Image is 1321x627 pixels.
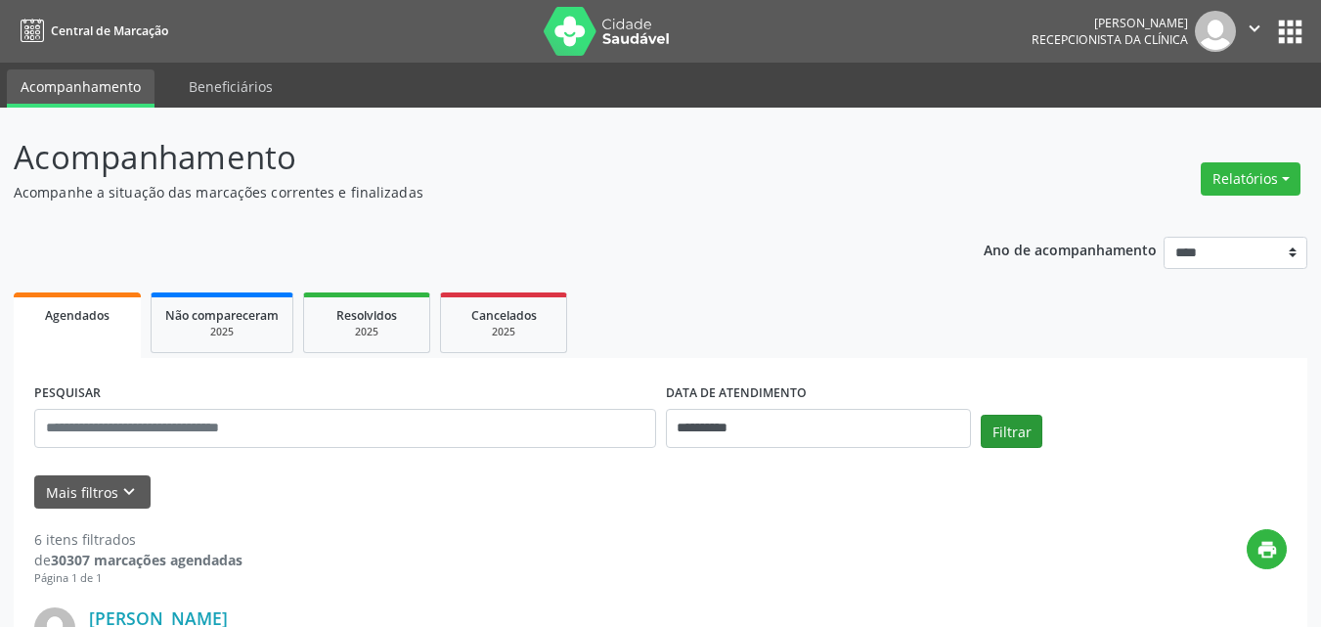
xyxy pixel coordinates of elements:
span: Agendados [45,307,110,324]
button: print [1247,529,1287,569]
p: Ano de acompanhamento [984,237,1157,261]
label: PESQUISAR [34,379,101,409]
img: img [1195,11,1236,52]
p: Acompanhe a situação das marcações correntes e finalizadas [14,182,919,202]
p: Acompanhamento [14,133,919,182]
div: 2025 [455,325,552,339]
div: 6 itens filtrados [34,529,242,550]
div: de [34,550,242,570]
a: Acompanhamento [7,69,154,108]
div: Página 1 de 1 [34,570,242,587]
button: apps [1273,15,1307,49]
strong: 30307 marcações agendadas [51,551,242,569]
span: Cancelados [471,307,537,324]
span: Central de Marcação [51,22,168,39]
button: Mais filtroskeyboard_arrow_down [34,475,151,510]
i: keyboard_arrow_down [118,481,140,503]
span: Recepcionista da clínica [1032,31,1188,48]
div: [PERSON_NAME] [1032,15,1188,31]
i:  [1244,18,1265,39]
div: 2025 [165,325,279,339]
span: Não compareceram [165,307,279,324]
button:  [1236,11,1273,52]
button: Filtrar [981,415,1042,448]
span: Resolvidos [336,307,397,324]
button: Relatórios [1201,162,1300,196]
a: Beneficiários [175,69,286,104]
div: 2025 [318,325,416,339]
i: print [1256,539,1278,560]
a: Central de Marcação [14,15,168,47]
label: DATA DE ATENDIMENTO [666,379,807,409]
